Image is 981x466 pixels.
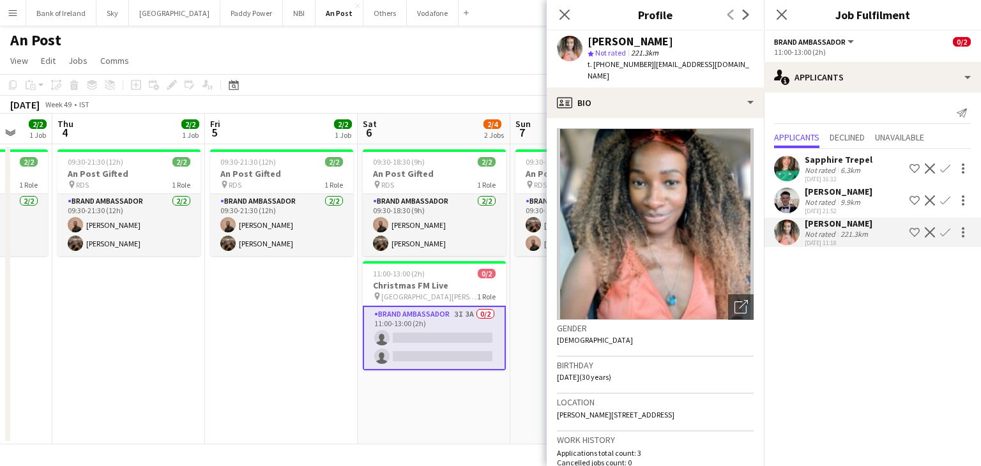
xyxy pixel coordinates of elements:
[324,180,343,190] span: 1 Role
[68,157,123,167] span: 09:30-21:30 (12h)
[764,62,981,93] div: Applicants
[335,130,351,140] div: 1 Job
[557,372,611,382] span: [DATE] (30 years)
[875,133,924,142] span: Unavailable
[181,119,199,129] span: 2/2
[557,434,754,446] h3: Work history
[325,157,343,167] span: 2/2
[557,410,674,419] span: [PERSON_NAME][STREET_ADDRESS]
[774,47,971,57] div: 11:00-13:00 (2h)
[57,149,201,256] app-job-card: 09:30-21:30 (12h)2/2An Post Gifted RDS1 RoleBrand Ambassador2/209:30-21:30 (12h)[PERSON_NAME][PER...
[557,128,754,320] img: Crew avatar or photo
[515,149,658,256] app-job-card: 09:30-18:30 (9h)2/2An Post Gifted RDS1 RoleBrand Ambassador2/209:30-18:30 (9h)[PERSON_NAME][PERSO...
[483,119,501,129] span: 2/4
[210,168,353,179] h3: An Post Gifted
[210,149,353,256] app-job-card: 09:30-21:30 (12h)2/2An Post Gifted RDS1 RoleBrand Ambassador2/209:30-21:30 (12h)[PERSON_NAME][PER...
[515,194,658,256] app-card-role: Brand Ambassador2/209:30-18:30 (9h)[PERSON_NAME][PERSON_NAME]
[229,180,241,190] span: RDS
[588,59,749,80] span: | [EMAIL_ADDRESS][DOMAIN_NAME]
[595,48,626,57] span: Not rated
[363,261,506,370] div: 11:00-13:00 (2h)0/2Christmas FM Live [GEOGRAPHIC_DATA][PERSON_NAME]1 RoleBrand Ambassador3I3A0/21...
[96,1,129,26] button: Sky
[478,269,496,278] span: 0/2
[534,180,547,190] span: RDS
[805,239,872,247] div: [DATE] 11:18
[5,52,33,69] a: View
[805,154,872,165] div: Sapphire Trepel
[334,119,352,129] span: 2/2
[477,292,496,301] span: 1 Role
[210,194,353,256] app-card-role: Brand Ambassador2/209:30-21:30 (12h)[PERSON_NAME][PERSON_NAME]
[41,55,56,66] span: Edit
[172,180,190,190] span: 1 Role
[774,37,856,47] button: Brand Ambassador
[477,180,496,190] span: 1 Role
[363,149,506,256] app-job-card: 09:30-18:30 (9h)2/2An Post Gifted RDS1 RoleBrand Ambassador2/209:30-18:30 (9h)[PERSON_NAME][PERSO...
[63,52,93,69] a: Jobs
[56,125,73,140] span: 4
[363,118,377,130] span: Sat
[484,130,504,140] div: 2 Jobs
[363,306,506,370] app-card-role: Brand Ambassador3I3A0/211:00-13:00 (2h)
[220,157,276,167] span: 09:30-21:30 (12h)
[182,130,199,140] div: 1 Job
[381,180,394,190] span: RDS
[363,168,506,179] h3: An Post Gifted
[557,359,754,371] h3: Birthday
[805,197,838,207] div: Not rated
[407,1,459,26] button: Vodafone
[42,100,74,109] span: Week 49
[36,52,61,69] a: Edit
[29,119,47,129] span: 2/2
[210,118,220,130] span: Fri
[95,52,134,69] a: Comms
[728,294,754,320] div: Open photos pop-in
[805,186,872,197] div: [PERSON_NAME]
[805,207,872,215] div: [DATE] 21:52
[774,37,846,47] span: Brand Ambassador
[628,48,661,57] span: 221.3km
[830,133,865,142] span: Declined
[515,118,531,130] span: Sun
[10,98,40,111] div: [DATE]
[57,118,73,130] span: Thu
[316,1,363,26] button: An Post
[100,55,129,66] span: Comms
[838,165,863,175] div: 6.3km
[588,59,654,69] span: t. [PHONE_NUMBER]
[20,157,38,167] span: 2/2
[57,168,201,179] h3: An Post Gifted
[547,6,764,23] h3: Profile
[774,133,819,142] span: Applicants
[515,168,658,179] h3: An Post Gifted
[478,157,496,167] span: 2/2
[10,55,28,66] span: View
[764,6,981,23] h3: Job Fulfilment
[76,180,89,190] span: RDS
[805,218,872,229] div: [PERSON_NAME]
[172,157,190,167] span: 2/2
[373,269,425,278] span: 11:00-13:00 (2h)
[363,194,506,256] app-card-role: Brand Ambassador2/209:30-18:30 (9h)[PERSON_NAME][PERSON_NAME]
[361,125,377,140] span: 6
[381,292,477,301] span: [GEOGRAPHIC_DATA][PERSON_NAME]
[10,31,61,50] h1: An Post
[283,1,316,26] button: NBI
[363,1,407,26] button: Others
[363,280,506,291] h3: Christmas FM Live
[588,36,673,47] div: [PERSON_NAME]
[838,229,871,239] div: 221.3km
[557,322,754,334] h3: Gender
[805,229,838,239] div: Not rated
[208,125,220,140] span: 5
[557,335,633,345] span: [DEMOGRAPHIC_DATA]
[29,130,46,140] div: 1 Job
[513,125,531,140] span: 7
[557,448,754,458] p: Applications total count: 3
[129,1,220,26] button: [GEOGRAPHIC_DATA]
[805,175,872,183] div: [DATE] 16:32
